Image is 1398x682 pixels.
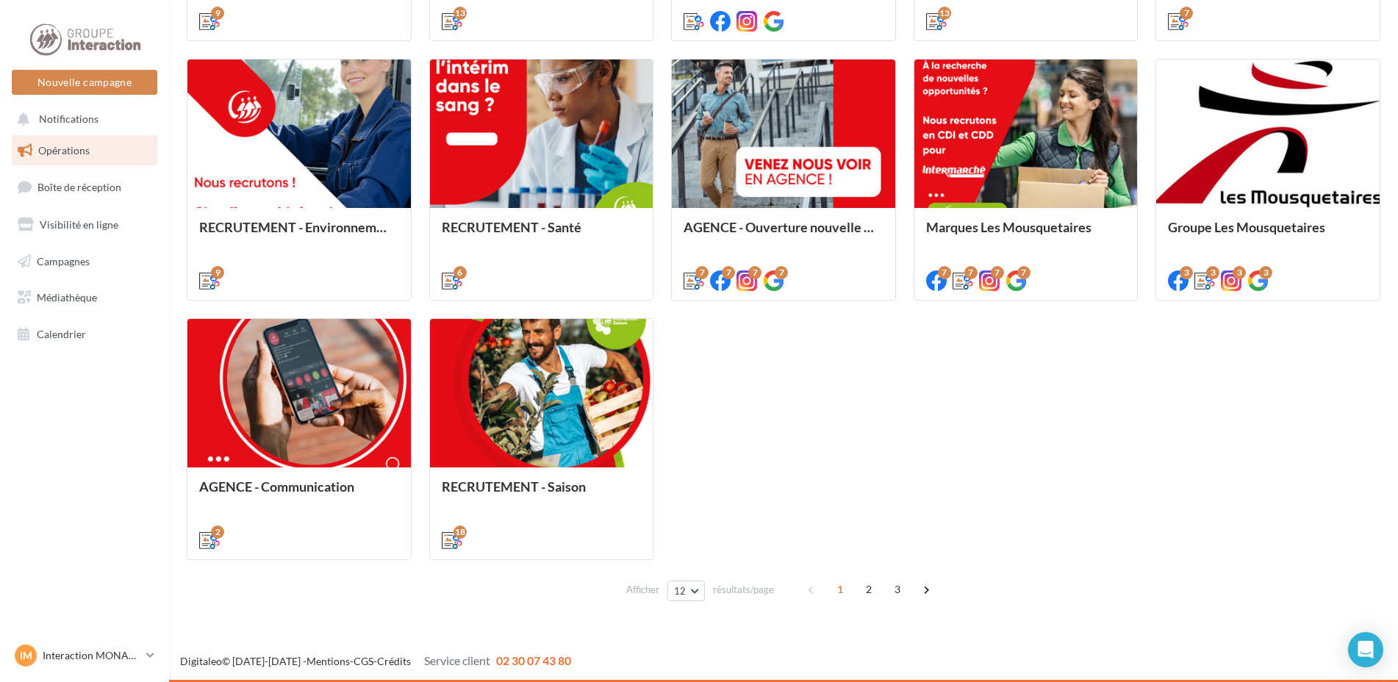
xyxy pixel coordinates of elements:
[37,181,121,193] span: Boîte de réception
[9,171,160,203] a: Boîte de réception
[828,578,852,601] span: 1
[40,218,118,231] span: Visibilité en ligne
[674,585,687,597] span: 12
[1017,266,1030,279] div: 7
[667,581,705,601] button: 12
[37,254,90,267] span: Campagnes
[938,7,951,20] div: 13
[442,479,642,509] div: RECRUTEMENT - Saison
[684,220,883,249] div: AGENCE - Ouverture nouvelle agence
[1180,266,1193,279] div: 3
[454,7,467,20] div: 13
[9,319,160,350] a: Calendrier
[9,135,160,166] a: Opérations
[9,282,160,313] a: Médiathèque
[722,266,735,279] div: 7
[12,70,157,95] button: Nouvelle campagne
[39,113,98,126] span: Notifications
[775,266,788,279] div: 7
[626,583,659,597] span: Afficher
[442,220,642,249] div: RECRUTEMENT - Santé
[9,209,160,240] a: Visibilité en ligne
[377,655,411,667] a: Crédits
[37,291,97,304] span: Médiathèque
[454,266,467,279] div: 6
[454,525,467,539] div: 18
[964,266,978,279] div: 7
[713,583,774,597] span: résultats/page
[991,266,1004,279] div: 7
[1348,632,1383,667] div: Open Intercom Messenger
[20,648,32,663] span: IM
[1206,266,1219,279] div: 3
[695,266,709,279] div: 7
[180,655,222,667] a: Digitaleo
[926,220,1126,249] div: Marques Les Mousquetaires
[199,220,399,249] div: RECRUTEMENT - Environnement
[857,578,881,601] span: 2
[199,479,399,509] div: AGENCE - Communication
[1180,7,1193,20] div: 7
[424,653,490,667] span: Service client
[211,266,224,279] div: 9
[211,525,224,539] div: 2
[307,655,350,667] a: Mentions
[1168,220,1368,249] div: Groupe Les Mousquetaires
[354,655,373,667] a: CGS
[9,246,160,277] a: Campagnes
[938,266,951,279] div: 7
[180,655,571,667] span: © [DATE]-[DATE] - - -
[38,144,90,157] span: Opérations
[496,653,571,667] span: 02 30 07 43 80
[43,648,140,663] p: Interaction MONACO
[886,578,909,601] span: 3
[12,642,157,670] a: IM Interaction MONACO
[748,266,761,279] div: 7
[1259,266,1272,279] div: 3
[1233,266,1246,279] div: 3
[37,328,86,340] span: Calendrier
[211,7,224,20] div: 9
